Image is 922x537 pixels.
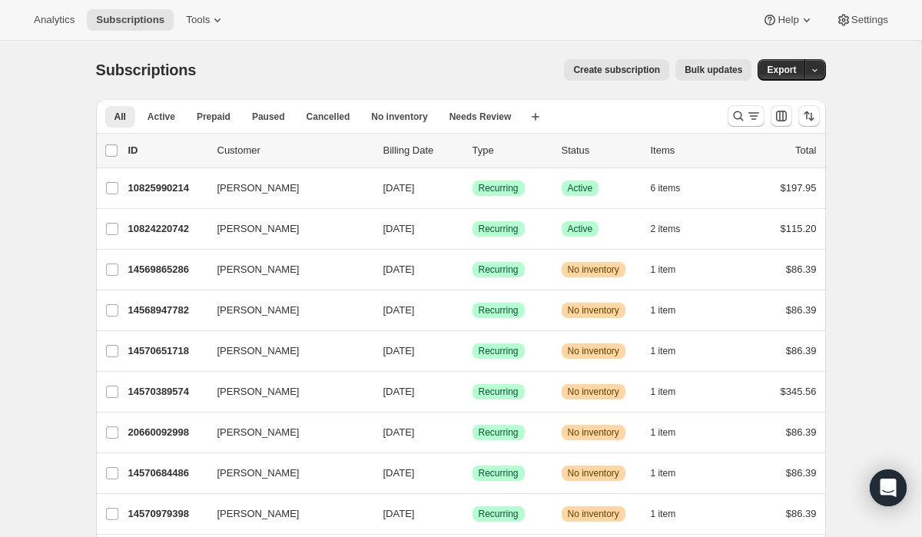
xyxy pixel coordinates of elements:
[651,422,693,443] button: 1 item
[651,218,698,240] button: 2 items
[651,467,676,479] span: 1 item
[208,298,362,323] button: [PERSON_NAME]
[128,343,205,359] p: 14570651718
[128,259,817,280] div: 14569865286[PERSON_NAME][DATE]SuccessRecurringWarningNo inventory1 item$86.39
[128,143,205,158] p: ID
[651,259,693,280] button: 1 item
[568,345,619,357] span: No inventory
[383,264,415,275] span: [DATE]
[217,143,371,158] p: Customer
[758,59,805,81] button: Export
[564,59,669,81] button: Create subscription
[217,303,300,318] span: [PERSON_NAME]
[651,462,693,484] button: 1 item
[208,217,362,241] button: [PERSON_NAME]
[371,111,427,123] span: No inventory
[383,304,415,316] span: [DATE]
[383,467,415,479] span: [DATE]
[568,426,619,439] span: No inventory
[208,461,362,486] button: [PERSON_NAME]
[208,380,362,404] button: [PERSON_NAME]
[675,59,751,81] button: Bulk updates
[870,469,907,506] div: Open Intercom Messenger
[217,384,300,399] span: [PERSON_NAME]
[523,106,548,128] button: Create new view
[479,426,519,439] span: Recurring
[128,422,817,443] div: 20660092998[PERSON_NAME][DATE]SuccessRecurringWarningNo inventory1 item$86.39
[851,14,888,26] span: Settings
[217,343,300,359] span: [PERSON_NAME]
[568,386,619,398] span: No inventory
[217,221,300,237] span: [PERSON_NAME]
[217,466,300,481] span: [PERSON_NAME]
[771,105,792,127] button: Customize table column order and visibility
[473,143,549,158] div: Type
[208,420,362,445] button: [PERSON_NAME]
[307,111,350,123] span: Cancelled
[479,345,519,357] span: Recurring
[651,340,693,362] button: 1 item
[217,262,300,277] span: [PERSON_NAME]
[479,182,519,194] span: Recurring
[651,264,676,276] span: 1 item
[651,182,681,194] span: 6 items
[383,223,415,234] span: [DATE]
[573,64,660,76] span: Create subscription
[128,340,817,362] div: 14570651718[PERSON_NAME][DATE]SuccessRecurringWarningNo inventory1 item$86.39
[767,64,796,76] span: Export
[383,508,415,519] span: [DATE]
[786,508,817,519] span: $86.39
[128,262,205,277] p: 14569865286
[208,502,362,526] button: [PERSON_NAME]
[795,143,816,158] p: Total
[651,503,693,525] button: 1 item
[651,304,676,317] span: 1 item
[128,181,205,196] p: 10825990214
[479,508,519,520] span: Recurring
[96,61,197,78] span: Subscriptions
[34,14,75,26] span: Analytics
[651,223,681,235] span: 2 items
[786,467,817,479] span: $86.39
[383,345,415,356] span: [DATE]
[568,223,593,235] span: Active
[651,177,698,199] button: 6 items
[177,9,234,31] button: Tools
[786,264,817,275] span: $86.39
[217,425,300,440] span: [PERSON_NAME]
[651,345,676,357] span: 1 item
[798,105,820,127] button: Sort the results
[651,426,676,439] span: 1 item
[128,506,205,522] p: 14570979398
[449,111,512,123] span: Needs Review
[568,264,619,276] span: No inventory
[651,508,676,520] span: 1 item
[383,386,415,397] span: [DATE]
[128,221,205,237] p: 10824220742
[25,9,84,31] button: Analytics
[753,9,823,31] button: Help
[827,9,897,31] button: Settings
[128,300,817,321] div: 14568947782[PERSON_NAME][DATE]SuccessRecurringWarningNo inventory1 item$86.39
[562,143,638,158] p: Status
[128,503,817,525] div: 14570979398[PERSON_NAME][DATE]SuccessRecurringWarningNo inventory1 item$86.39
[217,181,300,196] span: [PERSON_NAME]
[568,508,619,520] span: No inventory
[128,177,817,199] div: 10825990214[PERSON_NAME][DATE]SuccessRecurringSuccessActive6 items$197.95
[479,264,519,276] span: Recurring
[217,506,300,522] span: [PERSON_NAME]
[128,381,817,403] div: 14570389574[PERSON_NAME][DATE]SuccessRecurringWarningNo inventory1 item$345.56
[786,304,817,316] span: $86.39
[568,467,619,479] span: No inventory
[186,14,210,26] span: Tools
[128,384,205,399] p: 14570389574
[128,303,205,318] p: 14568947782
[252,111,285,123] span: Paused
[197,111,230,123] span: Prepaid
[96,14,164,26] span: Subscriptions
[128,466,205,481] p: 14570684486
[568,304,619,317] span: No inventory
[781,386,817,397] span: $345.56
[479,386,519,398] span: Recurring
[568,182,593,194] span: Active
